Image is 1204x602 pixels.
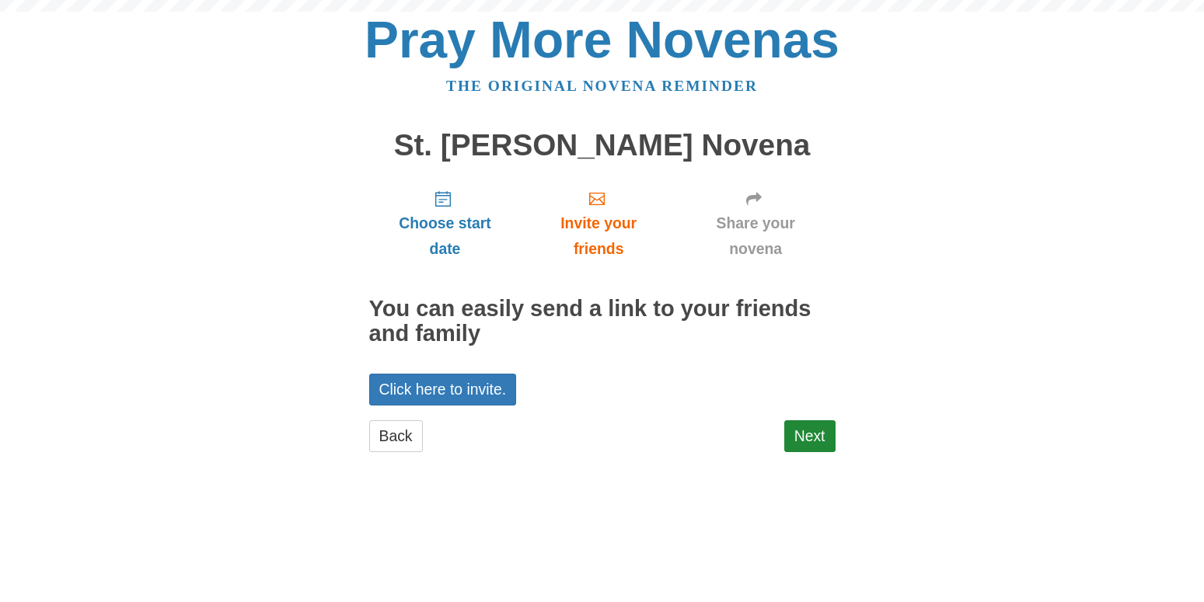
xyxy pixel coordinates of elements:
a: Next [784,420,836,452]
span: Invite your friends [536,211,660,262]
a: Invite your friends [521,177,675,270]
span: Share your novena [692,211,820,262]
a: Choose start date [369,177,522,270]
a: Share your novena [676,177,836,270]
a: The original novena reminder [446,78,758,94]
h1: St. [PERSON_NAME] Novena [369,129,836,162]
a: Pray More Novenas [365,11,839,68]
a: Click here to invite. [369,374,517,405]
a: Back [369,420,423,452]
span: Choose start date [385,211,506,262]
h2: You can easily send a link to your friends and family [369,297,836,346]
